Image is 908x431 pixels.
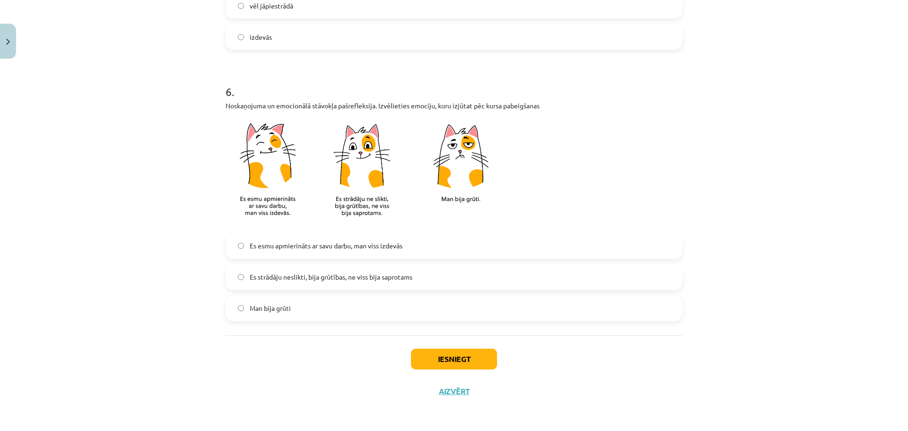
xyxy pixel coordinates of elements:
input: Es strādāju neslikti, bija grūtības, ne viss bija saprotams [238,274,244,280]
span: Man bija grūti [250,303,291,313]
h1: 6 . [226,69,682,98]
input: izdevās [238,34,244,40]
p: Noskaņojuma un emocionālā stāvokļa pašrefleksija. Izvēlieties emociju, kuru izjūtat pēc kursa pab... [226,101,682,111]
button: Aizvērt [436,387,472,396]
button: Iesniegt [411,349,497,369]
span: vēl jāpiestrādā [250,1,293,11]
input: vēl jāpiestrādā [238,3,244,9]
img: icon-close-lesson-0947bae3869378f0d4975bcd49f059093ad1ed9edebbc8119c70593378902aed.svg [6,39,10,45]
input: Es esmu apmierināts ar savu darbu, man viss izdevās [238,243,244,249]
span: izdevās [250,32,272,42]
span: Es strādāju neslikti, bija grūtības, ne viss bija saprotams [250,272,412,282]
input: Man bija grūti [238,305,244,311]
span: Es esmu apmierināts ar savu darbu, man viss izdevās [250,241,402,251]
